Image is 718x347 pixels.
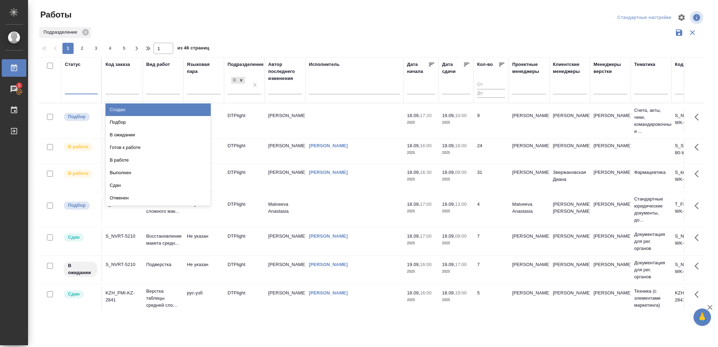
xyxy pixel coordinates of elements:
[104,45,116,52] span: 4
[106,61,130,68] div: Код заказа
[268,61,302,82] div: Автор последнего изменения
[690,139,707,156] button: Здесь прячутся важные кнопки
[474,197,509,222] td: 4
[146,201,180,215] p: Восстановление сложного мак...
[420,170,432,175] p: 16:30
[76,45,88,52] span: 2
[690,165,707,182] button: Здесь прячутся важные кнопки
[690,258,707,274] button: Здесь прячутся важные кнопки
[509,139,549,163] td: [PERSON_NAME]
[509,109,549,133] td: [PERSON_NAME]
[442,113,455,118] p: 19.09,
[442,119,470,126] p: 2025
[549,165,590,190] td: Звержановская Диана
[634,259,668,280] p: Документация для рег. органов
[224,286,265,311] td: DTPlight
[442,170,455,175] p: 19.09,
[474,109,509,133] td: 9
[634,107,668,135] p: Счета, акты, чеки, командировочные и ...
[265,197,305,222] td: Matveeva Anastasia
[68,202,86,209] p: Подбор
[146,261,180,268] p: Подверстка
[474,165,509,190] td: 31
[265,286,305,311] td: [PERSON_NAME]
[509,165,549,190] td: [PERSON_NAME]
[442,208,470,215] p: 2025
[68,170,88,177] p: В работе
[474,229,509,254] td: 7
[407,262,420,267] p: 19.09,
[671,197,712,222] td: T_FL-25954-WK-017
[549,109,590,133] td: [PERSON_NAME]
[549,229,590,254] td: [PERSON_NAME]
[63,169,98,178] div: Исполнитель выполняет работу
[228,61,264,68] div: Подразделение
[118,43,130,54] button: 5
[594,201,627,208] p: [PERSON_NAME]
[474,139,509,163] td: 24
[442,149,470,156] p: 2025
[407,297,435,304] p: 2025
[407,149,435,156] p: 2025
[442,297,470,304] p: 2025
[407,61,428,75] div: Дата начала
[690,197,707,214] button: Здесь прячутся важные кнопки
[634,231,668,252] p: Документация для рег. органов
[455,143,467,148] p: 18:00
[63,290,98,299] div: Менеджер проверил работу исполнителя, передает ее на следующий этап
[407,143,420,148] p: 18.09,
[104,43,116,54] button: 4
[224,139,265,163] td: DTPlight
[616,12,673,23] div: split button
[690,286,707,303] button: Здесь прячутся важные кнопки
[106,192,211,204] div: Отменен
[407,170,420,175] p: 18.09,
[442,268,470,275] p: 2025
[420,143,432,148] p: 16:00
[672,26,686,39] button: Сохранить фильтры
[146,288,180,309] p: Верстка таблицы средней сло...
[309,170,348,175] a: [PERSON_NAME]
[509,258,549,282] td: [PERSON_NAME]
[693,308,711,326] button: 🙏
[477,81,505,89] input: От
[690,229,707,246] button: Здесь прячутся важные кнопки
[455,290,467,295] p: 19:00
[686,26,699,39] button: Сбросить фильтры
[442,176,470,183] p: 2025
[671,139,712,163] td: S_SMNS-ZDR-80-WK-015
[68,143,88,150] p: В работе
[407,208,435,215] p: 2025
[68,262,93,276] p: В ожидании
[671,229,712,254] td: S_NVRT-5210-WK-008
[63,233,98,242] div: Менеджер проверил работу исполнителя, передает ее на следующий этап
[146,61,170,68] div: Вид работ
[224,165,265,190] td: DTPlight
[455,233,467,239] p: 09:00
[442,61,463,75] div: Дата сдачи
[65,61,81,68] div: Статус
[187,61,221,75] div: Языковая пара
[455,262,467,267] p: 17:00
[265,139,305,163] td: [PERSON_NAME]
[309,262,348,267] a: [PERSON_NAME]
[512,61,546,75] div: Проектные менеджеры
[455,202,467,207] p: 13:00
[106,129,211,141] div: В ожидании
[68,234,80,241] p: Сдан
[594,233,627,240] p: [PERSON_NAME]
[183,197,224,222] td: Не указан
[671,258,712,282] td: S_NVRT-5210-WK-009
[106,141,211,154] div: Готов к работе
[455,113,467,118] p: 10:00
[231,77,237,84] div: DTPlight
[549,197,590,222] td: [PERSON_NAME], [PERSON_NAME]
[309,290,348,295] a: [PERSON_NAME]
[146,233,180,247] p: Восстановление макета средн...
[68,113,86,120] p: Подбор
[634,61,655,68] div: Тематика
[106,261,139,268] div: S_NVRT-5210
[477,89,505,98] input: До
[474,258,509,282] td: 7
[690,109,707,125] button: Здесь прячутся важные кнопки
